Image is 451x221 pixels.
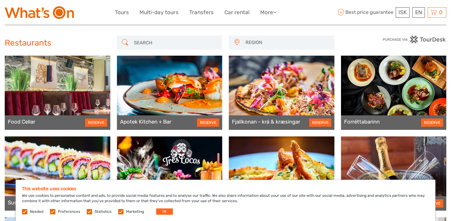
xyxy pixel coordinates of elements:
[5,38,110,48] h2: Restaurants
[421,119,443,127] a: RESERVE
[243,37,331,48] button: REGION
[156,208,173,215] button: OK
[140,8,179,17] a: Multi-day tours
[8,119,35,125] a: Food Cellar
[309,119,331,127] a: RESERVE
[16,180,435,221] div: We use cookies to personalise content and ads, to provide social media features and to analyse ou...
[197,119,219,127] a: RESERVE
[131,37,219,48] input: SEARCH
[260,8,277,17] a: More
[85,119,107,127] a: RESERVE
[5,6,74,19] img: What's On
[224,8,250,17] a: Car rental
[412,7,425,18] div: EN
[30,209,43,214] label: Needed
[189,8,214,17] a: Transfers
[115,8,129,17] a: Tours
[438,9,443,15] span: 0
[120,119,171,125] a: Apotek Kitchen + Bar
[382,36,446,43] img: PurchaseViaTourDesk.png
[22,186,429,191] h5: This website uses cookies
[9,11,71,16] p: We're away right now. Please check back later!
[72,10,80,17] button: Open LiveChat chat widget
[126,209,144,214] label: Marketing
[95,209,112,214] label: Statistics
[232,119,300,125] a: Fjallkonan - krá & kræsingar
[58,209,80,214] label: Preferences
[399,9,407,15] span: ISK
[344,119,380,125] a: Forréttabarinn
[336,7,394,18] span: Best price guarantee
[8,199,37,206] a: Sushi Social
